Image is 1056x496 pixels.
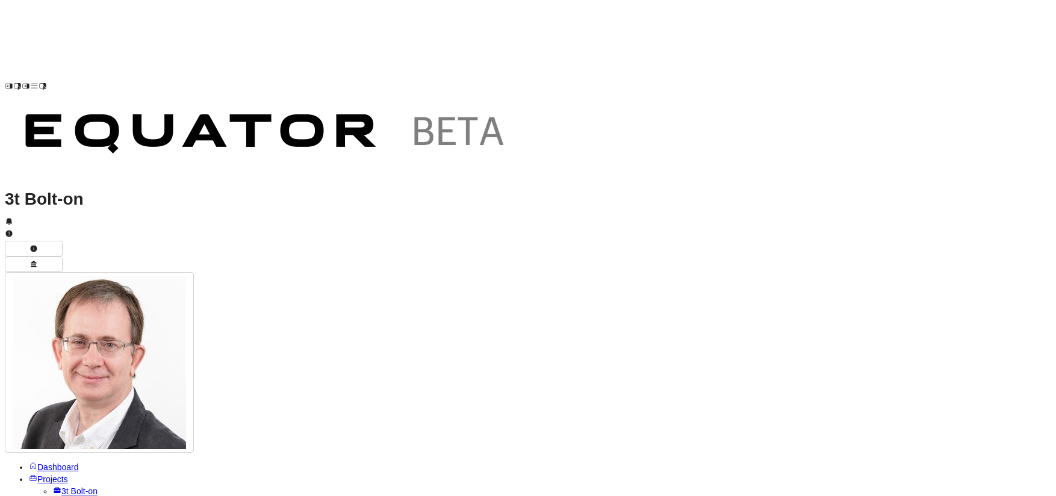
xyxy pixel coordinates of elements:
[29,474,68,484] a: Projects
[13,276,186,449] img: Profile Icon
[53,486,98,496] a: 3t Bolt-on
[29,462,79,472] a: Dashboard
[37,474,68,484] span: Projects
[37,462,79,472] span: Dashboard
[5,193,1051,205] h1: 3t Bolt-on
[47,5,571,90] img: Customer Logo
[5,93,529,179] img: Customer Logo
[61,486,98,496] span: 3t Bolt-on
